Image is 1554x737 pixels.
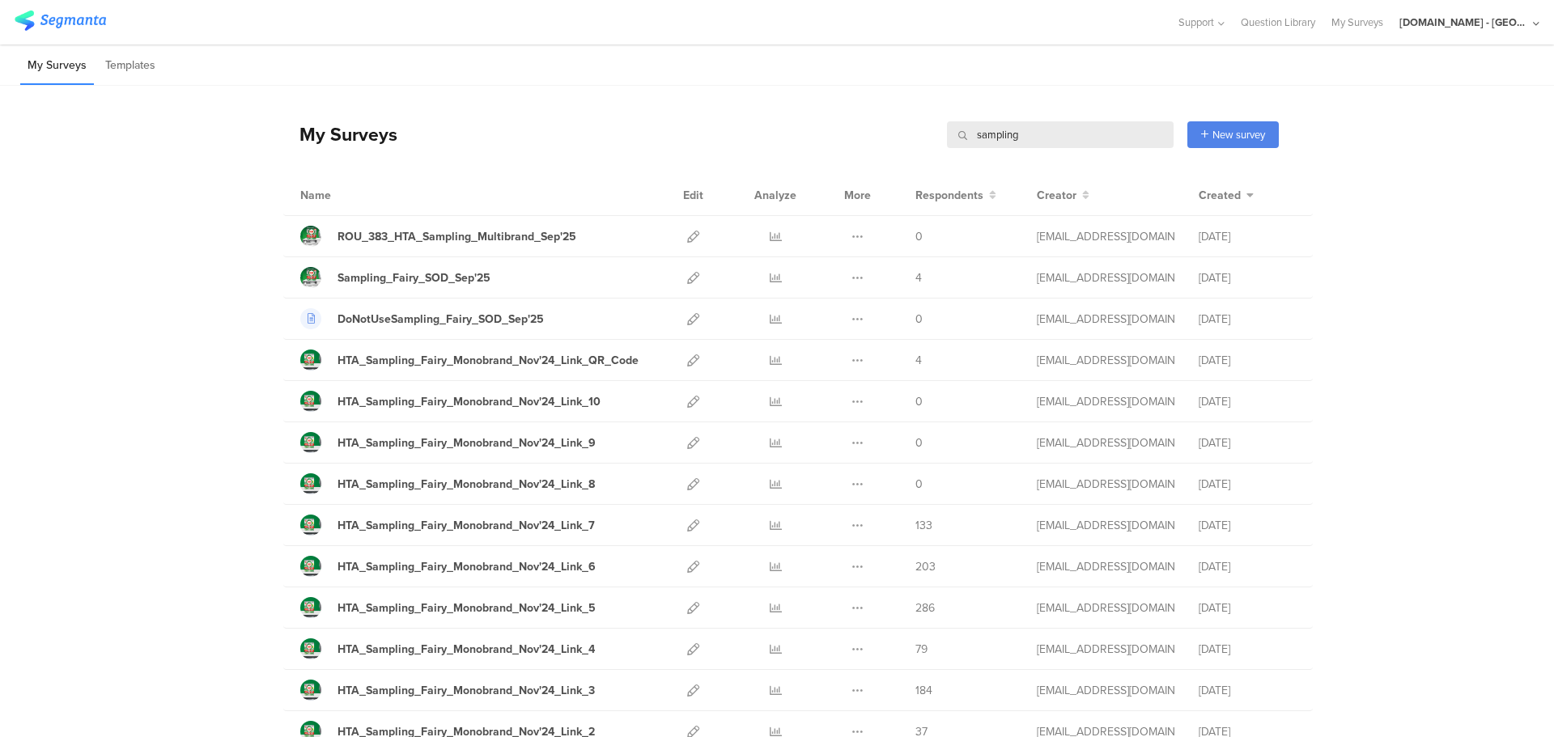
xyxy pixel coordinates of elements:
[915,311,923,328] span: 0
[1199,558,1296,575] div: [DATE]
[338,476,595,493] div: HTA_Sampling_Fairy_Monobrand_Nov'24_Link_8
[338,228,576,245] div: ROU_383_HTA_Sampling_Multibrand_Sep'25
[1037,682,1174,699] div: jansson.cj@pg.com
[300,308,544,329] a: DoNotUseSampling_Fairy_SOD_Sep'25
[338,393,601,410] div: HTA_Sampling_Fairy_Monobrand_Nov'24_Link_10
[300,187,397,204] div: Name
[1037,187,1076,204] span: Creator
[300,556,596,577] a: HTA_Sampling_Fairy_Monobrand_Nov'24_Link_6
[15,11,106,31] img: segmanta logo
[1037,599,1174,616] div: jansson.cj@pg.com
[300,267,490,288] a: Sampling_Fairy_SOD_Sep'25
[1199,269,1296,286] div: [DATE]
[915,641,928,658] span: 79
[1199,517,1296,534] div: [DATE]
[338,558,596,575] div: HTA_Sampling_Fairy_Monobrand_Nov'24_Link_6
[338,599,596,616] div: HTA_Sampling_Fairy_Monobrand_Nov'24_Link_5
[1037,228,1174,245] div: gheorghe.a.4@pg.com
[1037,393,1174,410] div: jansson.cj@pg.com
[915,517,932,534] span: 133
[338,641,595,658] div: HTA_Sampling_Fairy_Monobrand_Nov'24_Link_4
[915,352,922,369] span: 4
[1199,311,1296,328] div: [DATE]
[1037,517,1174,534] div: jansson.cj@pg.com
[300,432,596,453] a: HTA_Sampling_Fairy_Monobrand_Nov'24_Link_9
[300,473,595,494] a: HTA_Sampling_Fairy_Monobrand_Nov'24_Link_8
[1037,476,1174,493] div: jansson.cj@pg.com
[1199,187,1254,204] button: Created
[1199,599,1296,616] div: [DATE]
[1037,269,1174,286] div: gheorghe.a.4@pg.com
[20,47,94,85] li: My Surveys
[1399,15,1529,30] div: [DOMAIN_NAME] - [GEOGRAPHIC_DATA]
[300,680,595,701] a: HTA_Sampling_Fairy_Monobrand_Nov'24_Link_3
[1037,434,1174,451] div: jansson.cj@pg.com
[338,269,490,286] div: Sampling_Fairy_SOD_Sep'25
[1199,476,1296,493] div: [DATE]
[1199,641,1296,658] div: [DATE]
[300,226,576,247] a: ROU_383_HTA_Sampling_Multibrand_Sep'25
[676,175,711,215] div: Edit
[840,175,875,215] div: More
[300,391,601,412] a: HTA_Sampling_Fairy_Monobrand_Nov'24_Link_10
[1037,352,1174,369] div: jansson.cj@pg.com
[300,638,595,659] a: HTA_Sampling_Fairy_Monobrand_Nov'24_Link_4
[300,597,596,618] a: HTA_Sampling_Fairy_Monobrand_Nov'24_Link_5
[1199,228,1296,245] div: [DATE]
[283,121,397,148] div: My Surveys
[1199,187,1241,204] span: Created
[915,434,923,451] span: 0
[1199,434,1296,451] div: [DATE]
[1037,558,1174,575] div: jansson.cj@pg.com
[338,311,544,328] div: DoNotUseSampling_Fairy_SOD_Sep'25
[1199,352,1296,369] div: [DATE]
[98,47,163,85] li: Templates
[338,682,595,699] div: HTA_Sampling_Fairy_Monobrand_Nov'24_Link_3
[300,349,639,371] a: HTA_Sampling_Fairy_Monobrand_Nov'24_Link_QR_Code
[915,393,923,410] span: 0
[915,599,935,616] span: 286
[915,187,983,204] span: Respondents
[300,515,595,536] a: HTA_Sampling_Fairy_Monobrand_Nov'24_Link_7
[1199,682,1296,699] div: [DATE]
[915,228,923,245] span: 0
[915,269,922,286] span: 4
[1037,641,1174,658] div: jansson.cj@pg.com
[1037,187,1089,204] button: Creator
[915,476,923,493] span: 0
[1037,311,1174,328] div: gheorghe.a.4@pg.com
[915,682,932,699] span: 184
[1199,393,1296,410] div: [DATE]
[1212,127,1265,142] span: New survey
[338,352,639,369] div: HTA_Sampling_Fairy_Monobrand_Nov'24_Link_QR_Code
[915,558,936,575] span: 203
[751,175,800,215] div: Analyze
[1178,15,1214,30] span: Support
[338,517,595,534] div: HTA_Sampling_Fairy_Monobrand_Nov'24_Link_7
[338,434,596,451] div: HTA_Sampling_Fairy_Monobrand_Nov'24_Link_9
[915,187,996,204] button: Respondents
[947,121,1174,148] input: Survey Name, Creator...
